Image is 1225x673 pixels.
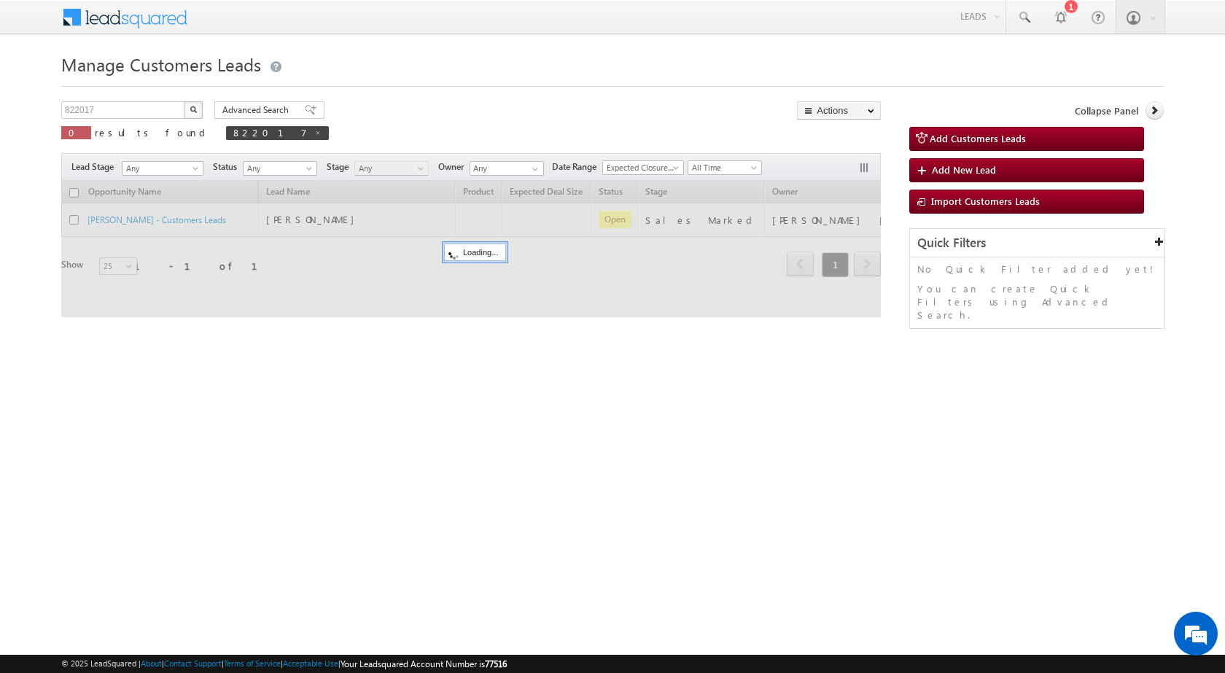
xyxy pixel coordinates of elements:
[444,244,506,261] div: Loading...
[25,77,61,96] img: d_60004797649_company_0_60004797649
[910,229,1164,257] div: Quick Filters
[244,162,313,175] span: Any
[354,161,429,176] a: Any
[797,101,881,120] button: Actions
[95,126,211,139] span: results found
[355,162,424,175] span: Any
[283,658,338,668] a: Acceptable Use
[122,162,198,175] span: Any
[602,160,684,175] a: Expected Closure Date
[239,7,274,42] div: Minimize live chat window
[603,161,679,174] span: Expected Closure Date
[917,262,1157,276] p: No Quick Filter added yet!
[243,161,317,176] a: Any
[932,163,996,176] span: Add New Lead
[930,132,1026,144] span: Add Customers Leads
[222,104,293,117] span: Advanced Search
[122,161,203,176] a: Any
[76,77,245,96] div: Chat with us now
[931,195,1040,207] span: Import Customers Leads
[141,658,162,668] a: About
[69,126,84,139] span: 0
[524,162,542,176] a: Show All Items
[552,160,602,174] span: Date Range
[327,160,354,174] span: Stage
[224,658,281,668] a: Terms of Service
[470,161,544,176] input: Type to Search
[61,657,507,671] span: © 2025 LeadSquared | | | | |
[438,160,470,174] span: Owner
[190,106,197,113] img: Search
[688,160,762,175] a: All Time
[341,658,507,669] span: Your Leadsquared Account Number is
[213,160,243,174] span: Status
[485,658,507,669] span: 77516
[71,160,120,174] span: Lead Stage
[164,658,222,668] a: Contact Support
[917,282,1157,322] p: You can create Quick Filters using Advanced Search.
[19,135,266,437] textarea: Type your message and hit 'Enter'
[198,449,265,469] em: Start Chat
[688,161,758,174] span: All Time
[61,52,261,76] span: Manage Customers Leads
[1075,104,1138,117] span: Collapse Panel
[233,126,307,139] span: 822017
